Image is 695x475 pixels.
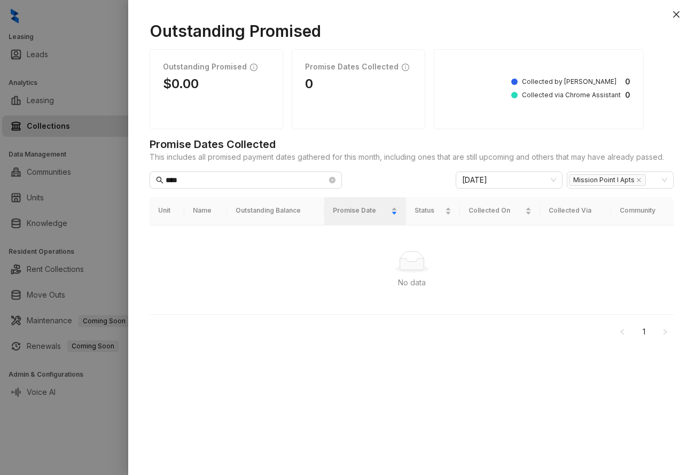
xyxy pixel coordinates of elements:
span: close-circle [329,177,335,183]
button: left [614,323,631,340]
li: 1 [635,323,652,340]
span: close [636,177,642,183]
span: Status [415,206,443,216]
th: Status [406,197,460,225]
button: Close [670,8,683,21]
span: info-circle [402,63,409,72]
h1: Outstanding Promised [163,63,247,72]
span: Promise Date [333,206,389,216]
th: Collected On [460,197,540,225]
span: October 2025 [462,172,556,188]
span: left [619,329,626,335]
span: close [672,10,681,19]
span: Collected On [468,206,522,216]
strong: 0 [625,89,630,100]
th: Community [611,197,674,225]
div: No data [162,277,661,289]
th: Unit [150,197,184,225]
span: right [662,329,668,335]
button: right [657,323,674,340]
strong: 0 [625,76,630,87]
span: Collected by [PERSON_NAME] [522,77,616,87]
span: info-circle [250,63,257,72]
h1: $0.00 [163,76,270,91]
h1: Promise Dates Collected [305,63,399,72]
a: 1 [636,324,652,340]
h1: Promise Dates Collected [150,138,674,151]
li: Previous Page [614,323,631,340]
h1: 0 [305,76,412,91]
span: Mission Point I Apts [569,174,646,186]
h1: Outstanding Promised [150,21,674,41]
span: Collected via Chrome Assistant [522,90,621,100]
th: Outstanding Balance [227,197,325,225]
th: Name [184,197,227,225]
span: search [156,176,163,184]
span: This includes all promised payment dates gathered for this month, including ones that are still u... [150,151,674,163]
th: Collected Via [540,197,611,225]
li: Next Page [657,323,674,340]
